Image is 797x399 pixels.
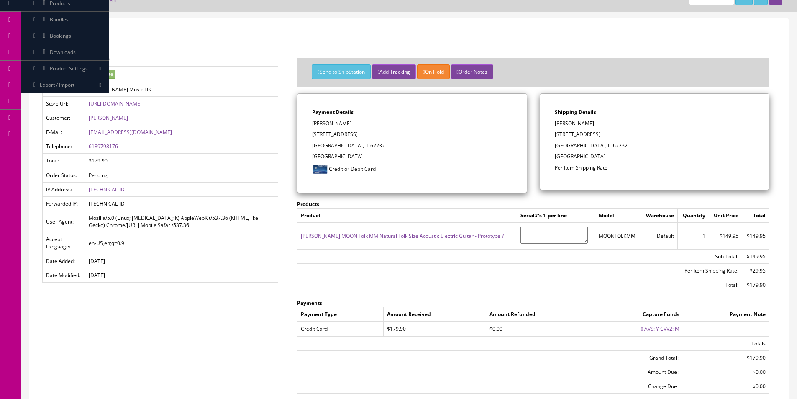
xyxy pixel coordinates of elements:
[683,307,769,322] td: Payment Note
[683,379,769,393] td: $0.00
[486,322,592,336] td: $0.00
[486,307,592,322] td: Amount Refunded
[297,278,742,292] td: Total:
[384,322,486,336] td: $179.90
[709,223,742,249] td: $149.95
[89,129,172,136] a: [EMAIL_ADDRESS][DOMAIN_NAME]
[43,111,85,125] td: Customer:
[301,232,504,239] a: [PERSON_NAME] MOON Folk MM Natural Folk Size Acoustic Electric Guitar - Prototype ?
[50,65,88,72] span: Product Settings
[297,299,322,306] strong: Payments
[21,44,109,61] a: Downloads
[21,28,109,44] a: Bookings
[43,254,85,268] td: Date Added:
[709,209,742,223] td: Unit Price
[312,131,512,138] p: [STREET_ADDRESS]
[678,223,709,249] td: 1
[297,209,517,223] td: Product
[555,120,754,127] p: [PERSON_NAME]
[43,139,85,154] td: Telephone:
[85,211,278,232] td: Mozilla/5.0 (Linux; [MEDICAL_DATA]; K) AppleWebKit/537.36 (KHTML, like Gecko) Chrome/[URL] Mobile...
[312,164,512,175] p: Credit or Debit Card
[297,365,683,379] td: Amount Due :
[555,153,754,160] p: [GEOGRAPHIC_DATA]
[85,268,278,282] td: [DATE]
[312,142,512,149] p: [GEOGRAPHIC_DATA], IL 62232
[85,52,278,67] td: #198840
[43,196,85,211] td: Forwarded IP:
[89,186,126,193] a: [TECHNICAL_ID]
[297,379,683,393] td: Change Due :
[43,211,85,232] td: User Agent:
[644,325,679,332] a: AVS: Y CVV2: M
[43,182,85,196] td: IP Address:
[555,142,754,149] p: [GEOGRAPHIC_DATA], IL 62232
[50,16,69,23] span: Bundles
[89,100,142,107] a: [URL][DOMAIN_NAME]
[517,209,595,223] td: Serial#'s 1-per line
[50,49,76,56] span: Downloads
[372,64,416,79] button: Add Tracking
[43,168,85,182] td: Order Status:
[85,196,278,211] td: [TECHNICAL_ID]
[85,232,278,254] td: en-US,en;q=0.9
[451,64,493,79] button: Order Notes
[85,154,278,168] td: $179.90
[312,164,329,175] img: Credit Card
[297,249,742,264] td: Sub-Total:
[85,168,278,182] td: Pending
[312,120,512,127] p: [PERSON_NAME]
[312,153,512,160] p: [GEOGRAPHIC_DATA]
[43,96,85,111] td: Store Url:
[297,201,319,208] strong: Products
[595,209,641,223] td: Model
[312,64,370,79] button: Send to ShipStation
[555,164,754,172] p: Per Item Shipping Rate
[742,278,769,292] td: $179.90
[85,82,278,96] td: [PERSON_NAME] Music LLC
[43,125,85,139] td: E-Mail:
[384,307,486,322] td: Amount Received
[555,131,754,138] p: [STREET_ADDRESS]
[592,307,683,322] td: Capture Funds
[21,12,109,28] a: Bundles
[683,365,769,379] td: $0.00
[297,307,384,322] td: Payment Type
[43,268,85,282] td: Date Modified:
[683,350,769,365] td: $179.90
[742,209,769,223] td: Total
[641,209,678,223] td: Warehouse
[312,108,354,116] strong: Payment Details
[297,322,384,336] td: Credit Card
[417,64,449,79] button: On Hold
[641,223,678,249] td: Default
[43,154,85,168] td: Total:
[89,114,128,121] a: [PERSON_NAME]
[742,249,769,264] td: $149.95
[595,223,641,249] td: MOONFOLKMM
[89,143,118,150] a: 6189798176
[297,350,683,365] td: Grand Total :
[742,223,769,249] td: $149.95
[742,263,769,278] td: $29.95
[297,336,769,350] td: Totals
[678,209,709,223] td: Quantity
[50,32,71,39] span: Bookings
[21,77,109,93] a: Export / Import
[555,108,596,116] strong: Shipping Details
[297,263,742,278] td: Per Item Shipping Rate:
[43,232,85,254] td: Accept Language:
[85,254,278,268] td: [DATE]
